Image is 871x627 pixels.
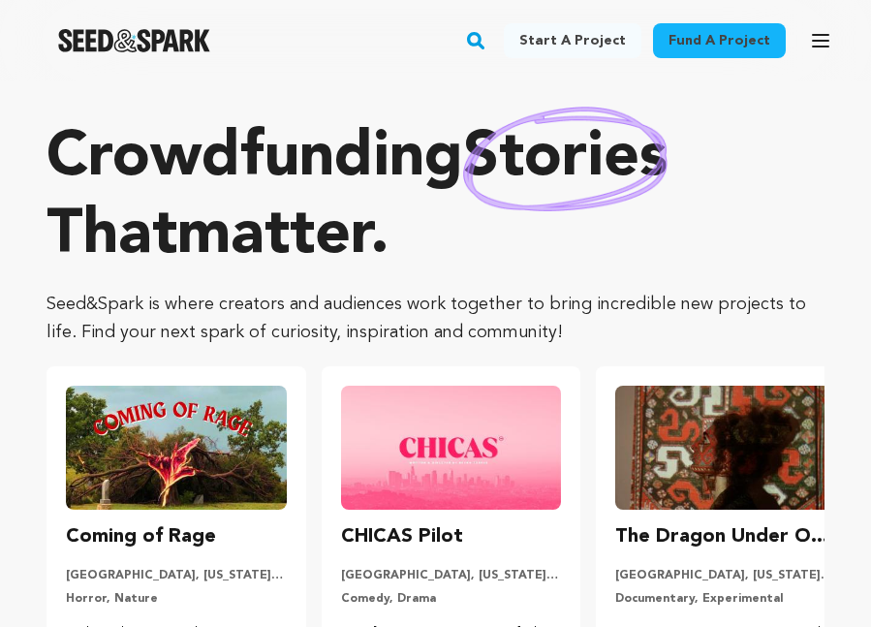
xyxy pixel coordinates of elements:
[341,568,562,583] p: [GEOGRAPHIC_DATA], [US_STATE] | Series
[66,591,287,607] p: Horror, Nature
[47,291,824,347] p: Seed&Spark is where creators and audiences work together to bring incredible new projects to life...
[615,591,836,607] p: Documentary, Experimental
[58,29,210,52] a: Seed&Spark Homepage
[66,386,287,510] img: Coming of Rage image
[58,29,210,52] img: Seed&Spark Logo Dark Mode
[615,386,836,510] img: The Dragon Under Our Feet image
[653,23,786,58] a: Fund a project
[341,386,562,510] img: CHICAS Pilot image
[504,23,641,58] a: Start a project
[615,521,836,552] h3: The Dragon Under Our Feet
[615,568,836,583] p: [GEOGRAPHIC_DATA], [US_STATE] | Film Feature
[177,205,370,267] span: matter
[341,521,463,552] h3: CHICAS Pilot
[463,107,668,212] img: hand sketched image
[341,591,562,607] p: Comedy, Drama
[47,120,824,275] p: Crowdfunding that .
[66,521,216,552] h3: Coming of Rage
[66,568,287,583] p: [GEOGRAPHIC_DATA], [US_STATE] | Film Short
